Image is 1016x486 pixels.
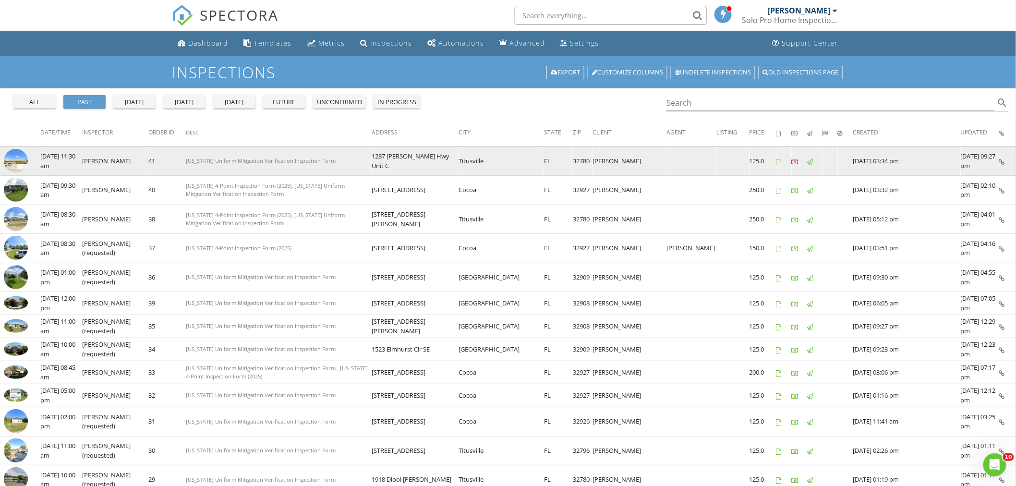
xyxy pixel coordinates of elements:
[509,38,545,48] div: Advanced
[82,407,149,437] td: [PERSON_NAME] (requested)
[573,436,593,465] td: 32796
[593,292,666,315] td: [PERSON_NAME]
[961,176,999,205] td: [DATE] 02:10 pm
[556,35,603,52] a: Settings
[750,361,776,384] td: 200.0
[40,146,82,176] td: [DATE] 11:30 am
[853,119,961,146] th: Created: Not sorted.
[82,292,149,315] td: [PERSON_NAME]
[573,292,593,315] td: 32908
[40,436,82,465] td: [DATE] 11:00 am
[438,38,484,48] div: Automations
[186,345,336,352] span: [US_STATE] Uniform Mitigation Verification Inspection Form
[459,407,544,437] td: Cocoa
[544,315,573,338] td: FL
[573,361,593,384] td: 32927
[186,322,336,329] span: [US_STATE] Uniform Mitigation Verification Inspection Form
[186,418,336,425] span: [US_STATE] Uniform Mitigation Verification Inspection Form
[961,119,999,146] th: Updated: Not sorted.
[593,384,666,407] td: [PERSON_NAME]
[317,97,362,107] div: unconfirmed
[593,315,666,338] td: [PERSON_NAME]
[750,407,776,437] td: 125.0
[40,205,82,234] td: [DATE] 08:30 am
[853,146,961,176] td: [DATE] 03:34 pm
[459,384,544,407] td: Cocoa
[853,315,961,338] td: [DATE] 09:27 pm
[853,292,961,315] td: [DATE] 06:05 pm
[593,361,666,384] td: [PERSON_NAME]
[186,447,336,454] span: [US_STATE] Uniform Mitigation Verification Inspection Form
[372,205,459,234] td: [STREET_ADDRESS][PERSON_NAME]
[544,128,561,136] span: State
[573,146,593,176] td: 32780
[149,338,186,361] td: 34
[961,205,999,234] td: [DATE] 04:01 pm
[573,338,593,361] td: 32909
[82,361,149,384] td: [PERSON_NAME]
[149,146,186,176] td: 41
[174,35,232,52] a: Dashboard
[750,234,776,263] td: 150.0
[372,407,459,437] td: [STREET_ADDRESS]
[961,234,999,263] td: [DATE] 04:16 pm
[544,407,573,437] td: FL
[544,292,573,315] td: FL
[983,453,1006,476] iframe: Intercom live chat
[593,146,666,176] td: [PERSON_NAME]
[149,128,175,136] span: Order ID
[356,35,416,52] a: Inspections
[459,176,544,205] td: Cocoa
[961,128,988,136] span: Updated
[496,35,549,52] a: Advanced
[459,315,544,338] td: [GEOGRAPHIC_DATA]
[377,97,416,107] div: in progress
[313,95,366,109] button: unconfirmed
[4,409,28,433] img: streetview
[853,338,961,361] td: [DATE] 09:23 pm
[213,95,255,109] button: [DATE]
[17,97,52,107] div: all
[544,436,573,465] td: FL
[750,146,776,176] td: 125.0
[769,35,842,52] a: Support Center
[544,146,573,176] td: FL
[267,97,302,107] div: future
[961,384,999,407] td: [DATE] 12:12 pm
[671,66,755,79] a: Undelete inspections
[593,436,666,465] td: [PERSON_NAME]
[750,338,776,361] td: 125.0
[82,315,149,338] td: [PERSON_NAME] (requested)
[200,5,278,25] span: SPECTORA
[573,315,593,338] td: 32908
[666,119,717,146] th: Agent: Not sorted.
[186,273,336,280] span: [US_STATE] Uniform Mitigation Verification Inspection Form
[82,436,149,465] td: [PERSON_NAME] (requested)
[186,244,292,252] span: [US_STATE] 4-Point Inspection Form (2025)
[423,35,488,52] a: Automations (Basic)
[593,128,612,136] span: Client
[40,361,82,384] td: [DATE] 08:45 am
[4,236,28,260] img: streetview
[459,119,544,146] th: City: Not sorted.
[40,338,82,361] td: [DATE] 10:00 am
[82,119,149,146] th: Inspector: Not sorted.
[544,263,573,292] td: FL
[254,38,291,48] div: Templates
[961,146,999,176] td: [DATE] 09:27 pm
[372,315,459,338] td: [STREET_ADDRESS][PERSON_NAME]
[822,119,838,146] th: Submitted: Not sorted.
[372,128,398,136] span: Address
[459,338,544,361] td: [GEOGRAPHIC_DATA]
[217,97,252,107] div: [DATE]
[459,263,544,292] td: [GEOGRAPHIC_DATA]
[40,128,71,136] span: Date/Time
[149,384,186,407] td: 32
[82,146,149,176] td: [PERSON_NAME]
[544,119,573,146] th: State: Not sorted.
[792,119,807,146] th: Paid: Not sorted.
[750,119,776,146] th: Price: Not sorted.
[666,95,995,111] input: Search
[82,176,149,205] td: [PERSON_NAME]
[853,263,961,292] td: [DATE] 09:30 pm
